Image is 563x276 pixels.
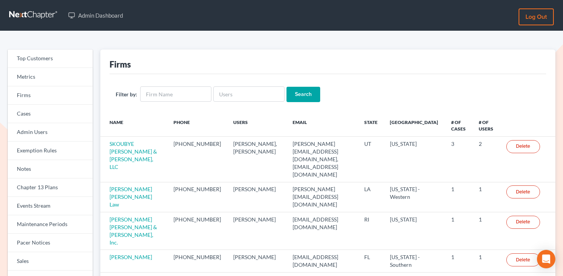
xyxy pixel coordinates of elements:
[519,8,554,25] a: Log out
[227,182,286,212] td: [PERSON_NAME]
[358,114,384,137] th: State
[473,250,500,272] td: 1
[445,137,473,182] td: 3
[100,114,167,137] th: Name
[445,182,473,212] td: 1
[286,137,358,182] td: [PERSON_NAME][EMAIL_ADDRESS][DOMAIN_NAME], [EMAIL_ADDRESS][DOMAIN_NAME]
[227,250,286,272] td: [PERSON_NAME]
[286,212,358,250] td: [EMAIL_ADDRESS][DOMAIN_NAME]
[8,68,93,86] a: Metrics
[110,186,152,208] a: [PERSON_NAME] [PERSON_NAME] Law
[167,137,227,182] td: [PHONE_NUMBER]
[227,212,286,250] td: [PERSON_NAME]
[167,250,227,272] td: [PHONE_NUMBER]
[286,114,358,137] th: Email
[64,8,127,22] a: Admin Dashboard
[286,182,358,212] td: [PERSON_NAME][EMAIL_ADDRESS][DOMAIN_NAME]
[8,197,93,215] a: Events Stream
[167,212,227,250] td: [PHONE_NUMBER]
[384,182,445,212] td: [US_STATE] - Western
[473,114,500,137] th: # of Users
[167,182,227,212] td: [PHONE_NUMBER]
[445,114,473,137] th: # of Cases
[140,86,211,102] input: Firm Name
[358,250,384,272] td: FL
[110,254,152,260] a: [PERSON_NAME]
[506,185,540,198] a: Delete
[358,182,384,212] td: LA
[213,86,285,102] input: Users
[8,215,93,234] a: Maintenance Periods
[286,87,320,102] input: Search
[445,212,473,250] td: 1
[384,250,445,272] td: [US_STATE] - Southern
[537,250,555,268] div: Open Intercom Messenger
[8,142,93,160] a: Exemption Rules
[506,253,540,266] a: Delete
[227,137,286,182] td: [PERSON_NAME], [PERSON_NAME]
[8,123,93,142] a: Admin Users
[358,212,384,250] td: RI
[445,250,473,272] td: 1
[8,252,93,271] a: Sales
[384,212,445,250] td: [US_STATE]
[473,137,500,182] td: 2
[473,212,500,250] td: 1
[358,137,384,182] td: UT
[8,178,93,197] a: Chapter 13 Plans
[384,137,445,182] td: [US_STATE]
[506,216,540,229] a: Delete
[8,160,93,178] a: Notes
[8,105,93,123] a: Cases
[110,59,131,70] div: Firms
[110,140,157,170] a: SKOUBYE [PERSON_NAME] & [PERSON_NAME], LLC
[8,86,93,105] a: Firms
[110,216,157,246] a: [PERSON_NAME] [PERSON_NAME] & [PERSON_NAME], Inc.
[506,140,540,153] a: Delete
[116,90,137,98] label: Filter by:
[227,114,286,137] th: Users
[8,234,93,252] a: Pacer Notices
[8,50,93,68] a: Top Customers
[167,114,227,137] th: Phone
[384,114,445,137] th: [GEOGRAPHIC_DATA]
[286,250,358,272] td: [EMAIL_ADDRESS][DOMAIN_NAME]
[473,182,500,212] td: 1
